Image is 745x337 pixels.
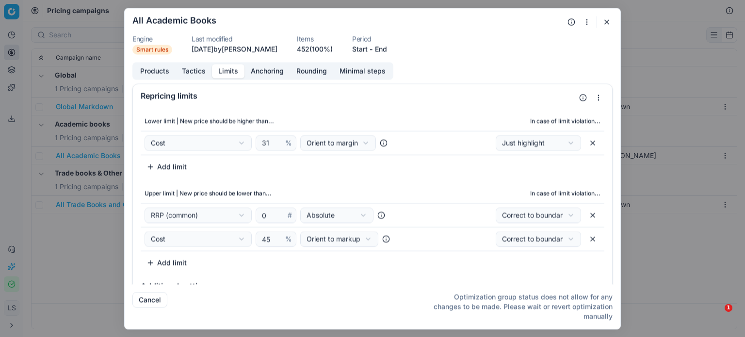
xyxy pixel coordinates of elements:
[132,35,172,42] dt: Engine
[297,44,333,54] a: 452(100%)
[352,35,387,42] dt: Period
[426,292,613,321] p: Optimization group status does not allow for any changes to be made. Please wait or revert optimi...
[141,282,604,289] div: Additional settings
[192,35,277,42] dt: Last modified
[333,64,392,78] button: Minimal steps
[288,210,292,220] span: #
[134,64,176,78] button: Products
[411,184,604,203] th: In case of limit violation...
[132,16,216,25] h2: All Academic Books
[212,64,244,78] button: Limits
[411,111,604,130] th: In case of limit violation...
[176,64,212,78] button: Tactics
[285,234,292,243] span: %
[141,92,575,99] div: Repricing limits
[705,304,728,327] iframe: To enrich screen reader interactions, please activate Accessibility in Grammarly extension settings
[290,64,333,78] button: Rounding
[370,44,373,54] span: -
[375,44,387,54] button: End
[141,159,193,174] button: Add limit
[297,35,333,42] dt: Items
[141,184,411,203] th: Upper limit | New price should be lower than...
[141,111,411,130] th: Lower limit | New price should be higher than...
[244,64,290,78] button: Anchoring
[285,138,292,147] span: %
[141,255,193,270] button: Add limit
[725,304,732,312] span: 1
[132,45,172,54] span: Smart rules
[352,44,368,54] button: Start
[132,292,167,307] button: Cancel
[192,45,277,53] span: [DATE] by [PERSON_NAME]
